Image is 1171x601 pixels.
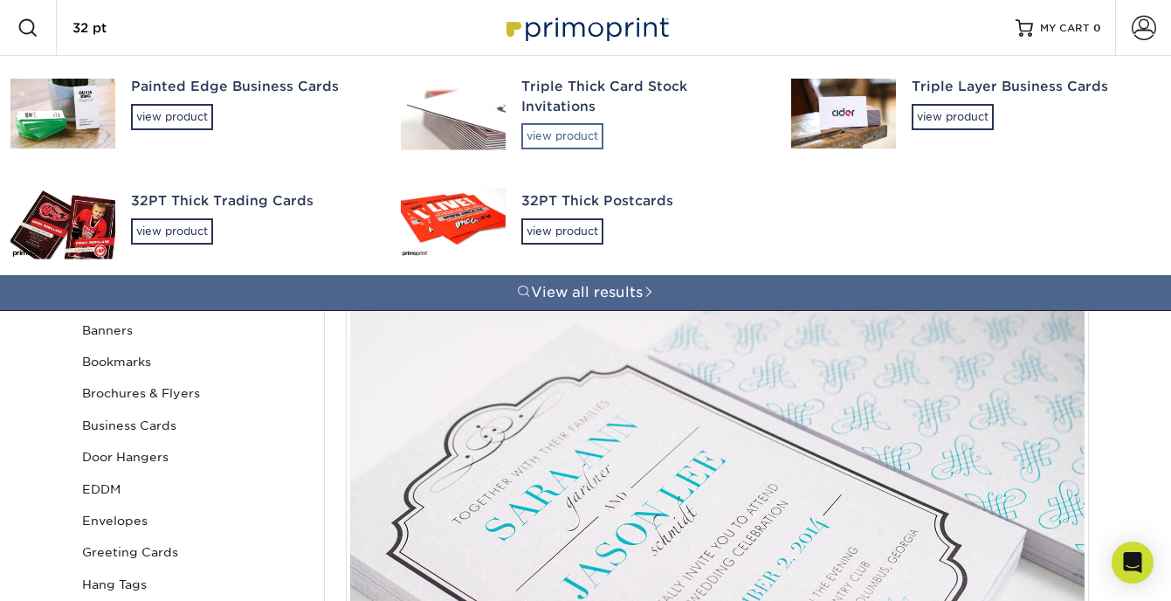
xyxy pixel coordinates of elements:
[1093,22,1101,34] span: 0
[390,170,781,275] a: 32PT Thick Postcardsview product
[1112,542,1154,584] div: Open Intercom Messenger
[75,536,311,568] a: Greeting Cards
[521,218,603,245] div: view product
[781,56,1171,170] a: Triple Layer Business Cardsview product
[521,191,760,211] div: 32PT Thick Postcards
[791,79,896,149] img: Triple Layer Business Cards
[1040,21,1090,36] span: MY CART
[499,9,673,46] img: Primoprint
[75,346,311,377] a: Bookmarks
[75,569,311,600] a: Hang Tags
[10,78,115,148] img: Painted Edge Business Cards
[131,191,369,211] div: 32PT Thick Trading Cards
[131,104,213,130] div: view product
[71,17,241,38] input: SEARCH PRODUCTS.....
[75,505,311,536] a: Envelopes
[75,441,311,473] a: Door Hangers
[75,377,311,409] a: Brochures & Flyers
[912,104,994,130] div: view product
[75,473,311,505] a: EDDM
[10,186,115,259] img: 32PT Thick Trading Cards
[521,77,760,116] div: Triple Thick Card Stock Invitations
[401,77,506,149] img: Triple Thick Card Stock Invitations
[390,56,781,170] a: Triple Thick Card Stock Invitationsview product
[401,188,506,258] img: 32PT Thick Postcards
[75,410,311,441] a: Business Cards
[912,77,1150,97] div: Triple Layer Business Cards
[75,314,311,346] a: Banners
[521,123,603,149] div: view product
[131,77,369,97] div: Painted Edge Business Cards
[131,218,213,245] div: view product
